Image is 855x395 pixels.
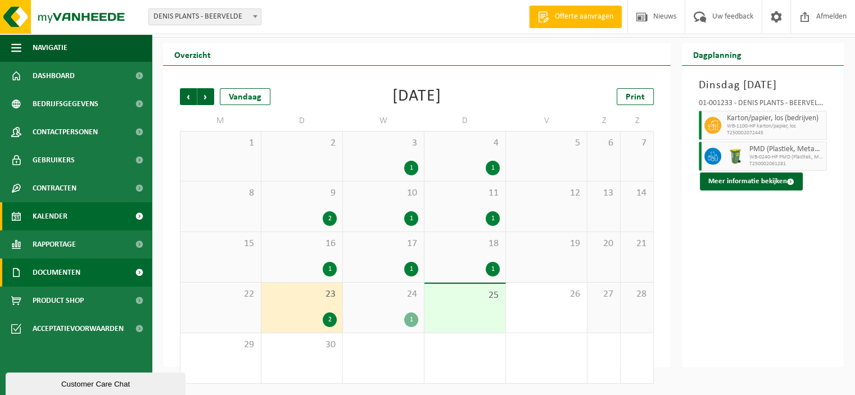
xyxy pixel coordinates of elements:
span: 8 [186,187,255,199]
td: D [261,111,343,131]
span: Contracten [33,174,76,202]
span: 9 [267,187,337,199]
span: Print [626,93,645,102]
span: 13 [593,187,614,199]
a: Offerte aanvragen [529,6,622,28]
div: 1 [404,262,418,276]
span: 12 [512,187,581,199]
div: 1 [486,161,500,175]
td: W [343,111,424,131]
span: WB-1100-HP karton/papier, los [727,123,824,130]
span: Karton/papier, los (bedrijven) [727,114,824,123]
span: 26 [512,288,581,301]
span: 20 [593,238,614,250]
span: 17 [349,238,418,250]
span: Documenten [33,258,80,287]
span: 29 [186,339,255,351]
div: Vandaag [220,88,270,105]
div: 1 [404,161,418,175]
span: 24 [349,288,418,301]
span: Contactpersonen [33,118,98,146]
span: WB-0240-HP PMD (Plastiek, Metaal, Drankkartons) (bedrijven) [749,154,824,161]
span: 22 [186,288,255,301]
span: Vorige [180,88,197,105]
div: 01-001233 - DENIS PLANTS - BEERVELDE [699,99,827,111]
span: 2 [267,137,337,149]
div: 1 [404,211,418,226]
span: 6 [593,137,614,149]
td: Z [621,111,654,131]
span: Navigatie [33,34,67,62]
img: WB-0240-HPE-GN-50 [727,148,744,165]
span: Acceptatievoorwaarden [33,315,124,343]
span: Offerte aanvragen [552,11,616,22]
span: Rapportage [33,230,76,258]
div: 2 [323,312,337,327]
span: DENIS PLANTS - BEERVELDE [149,9,261,25]
span: 3 [349,137,418,149]
td: D [424,111,506,131]
span: PMD (Plastiek, Metaal, Drankkartons) (bedrijven) [749,145,824,154]
div: 2 [323,211,337,226]
div: 1 [404,312,418,327]
span: 16 [267,238,337,250]
span: Volgende [197,88,214,105]
h3: Dinsdag [DATE] [699,77,827,94]
h2: Dagplanning [682,43,753,65]
span: 4 [430,137,500,149]
div: 1 [323,262,337,276]
span: Bedrijfsgegevens [33,90,98,118]
span: T250002072445 [727,130,824,137]
span: 1 [186,137,255,149]
span: 28 [626,288,648,301]
span: 15 [186,238,255,250]
span: 7 [626,137,648,149]
a: Print [617,88,654,105]
h2: Overzicht [163,43,222,65]
span: 21 [626,238,648,250]
span: Product Shop [33,287,84,315]
div: 1 [486,211,500,226]
span: 23 [267,288,337,301]
td: V [506,111,587,131]
span: 30 [267,339,337,351]
span: DENIS PLANTS - BEERVELDE [148,8,261,25]
span: 11 [430,187,500,199]
div: [DATE] [392,88,441,105]
span: 19 [512,238,581,250]
span: Dashboard [33,62,75,90]
span: 27 [593,288,614,301]
span: 18 [430,238,500,250]
span: T250002061281 [749,161,824,167]
iframe: chat widget [6,370,188,395]
td: Z [587,111,621,131]
button: Meer informatie bekijken [700,172,803,190]
span: 14 [626,187,648,199]
span: 5 [512,137,581,149]
span: 25 [430,289,500,302]
div: 1 [486,262,500,276]
span: Kalender [33,202,67,230]
td: M [180,111,261,131]
span: Gebruikers [33,146,75,174]
span: 10 [349,187,418,199]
